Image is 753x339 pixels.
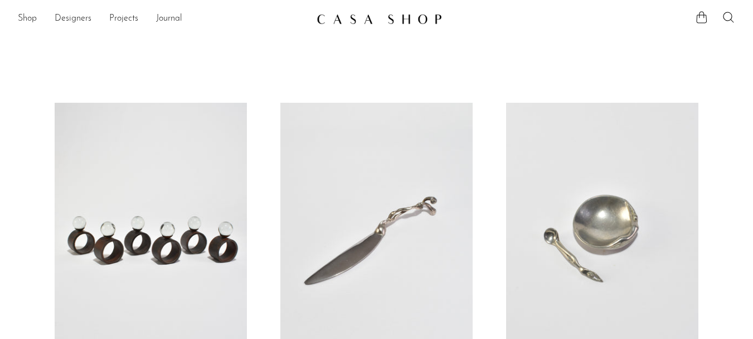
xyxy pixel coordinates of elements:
[55,12,91,26] a: Designers
[18,9,308,28] ul: NEW HEADER MENU
[156,12,182,26] a: Journal
[18,12,37,26] a: Shop
[18,9,308,28] nav: Desktop navigation
[109,12,138,26] a: Projects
